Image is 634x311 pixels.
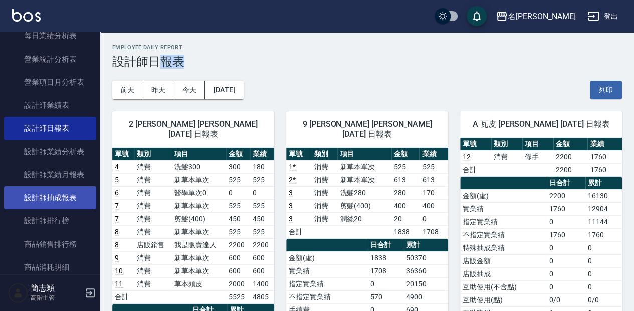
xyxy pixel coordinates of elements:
td: 525 [226,173,250,186]
td: 消費 [134,225,172,238]
td: 0 [250,186,274,199]
td: 2200 [250,238,274,251]
a: 3 [289,202,293,210]
td: 600 [250,251,274,264]
span: 2 [PERSON_NAME] [PERSON_NAME][DATE] 日報表 [124,119,262,139]
td: 4805 [250,290,274,303]
th: 單號 [112,148,134,161]
td: 1400 [250,277,274,290]
a: 9 [115,254,119,262]
td: 525 [250,225,274,238]
button: 昨天 [143,81,174,99]
button: save [467,6,487,26]
td: 0 [585,254,622,267]
td: 互助使用(點) [460,293,547,306]
td: 50370 [404,251,448,264]
td: 180 [250,160,274,173]
td: 525 [419,160,448,173]
td: 不指定實業績 [286,290,368,303]
td: 潤絲20 [337,212,391,225]
td: 600 [226,251,250,264]
td: 0 [226,186,250,199]
td: 16130 [585,189,622,202]
button: 列印 [590,81,622,99]
td: 指定實業績 [286,277,368,290]
td: 1760 [547,202,585,215]
td: 300 [226,160,250,173]
th: 項目 [172,148,226,161]
a: 4 [115,163,119,171]
h3: 設計師日報表 [112,55,622,69]
td: 1760 [587,150,621,163]
td: 0 [585,267,622,280]
td: 525 [226,199,250,212]
th: 累計 [404,239,448,252]
th: 單號 [286,148,312,161]
a: 8 [115,228,119,236]
a: 商品消耗明細 [4,256,96,279]
td: 洗髮280 [337,186,391,199]
td: 450 [250,212,274,225]
td: 特殊抽成業績 [460,241,547,254]
span: A 瓦皮 [PERSON_NAME] [DATE] 日報表 [472,119,610,129]
td: 1708 [368,264,404,277]
th: 類別 [491,138,522,151]
td: 新草本單次 [172,225,226,238]
h5: 簡志穎 [31,283,82,293]
p: 高階主管 [31,293,82,302]
td: 新草本單次 [172,264,226,277]
td: 新草本單次 [337,160,391,173]
td: 消費 [312,212,337,225]
td: 互助使用(不含點) [460,280,547,293]
td: 剪髮(400) [337,199,391,212]
td: 2200 [553,163,587,176]
td: 170 [419,186,448,199]
th: 金額 [553,138,587,151]
td: 525 [250,173,274,186]
td: 1708 [419,225,448,238]
a: 營業統計分析表 [4,48,96,71]
td: 1760 [547,228,585,241]
th: 業績 [587,138,621,151]
td: 消費 [312,173,337,186]
td: 1760 [587,163,621,176]
td: 消費 [491,150,522,163]
a: 設計師業績表 [4,94,96,117]
td: 消費 [134,212,172,225]
td: 570 [368,290,404,303]
td: 12904 [585,202,622,215]
td: 0 [585,280,622,293]
th: 金額 [391,148,419,161]
td: 消費 [312,199,337,212]
a: 每日業績分析表 [4,24,96,47]
td: 613 [419,173,448,186]
td: 0 [419,212,448,225]
td: 0 [585,241,622,254]
button: 名[PERSON_NAME] [492,6,579,27]
a: 11 [115,280,123,288]
td: 0 [547,267,585,280]
th: 項目 [522,138,553,151]
td: 1838 [368,251,404,264]
a: 5 [115,176,119,184]
td: 2200 [553,150,587,163]
td: 店販銷售 [134,238,172,251]
th: 累計 [585,177,622,190]
td: 店販金額 [460,254,547,267]
td: 613 [391,173,419,186]
td: 實業績 [286,264,368,277]
td: 消費 [134,277,172,290]
a: 12 [463,153,471,161]
a: 設計師業績月報表 [4,163,96,186]
th: 類別 [312,148,337,161]
td: 消費 [134,173,172,186]
button: 前天 [112,81,143,99]
a: 7 [115,215,119,223]
td: 525 [391,160,419,173]
a: 7 [115,202,119,210]
td: 0 [547,254,585,267]
div: 名[PERSON_NAME] [508,10,575,23]
a: 商品銷售排行榜 [4,233,96,256]
td: 修手 [522,150,553,163]
td: 600 [226,264,250,277]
